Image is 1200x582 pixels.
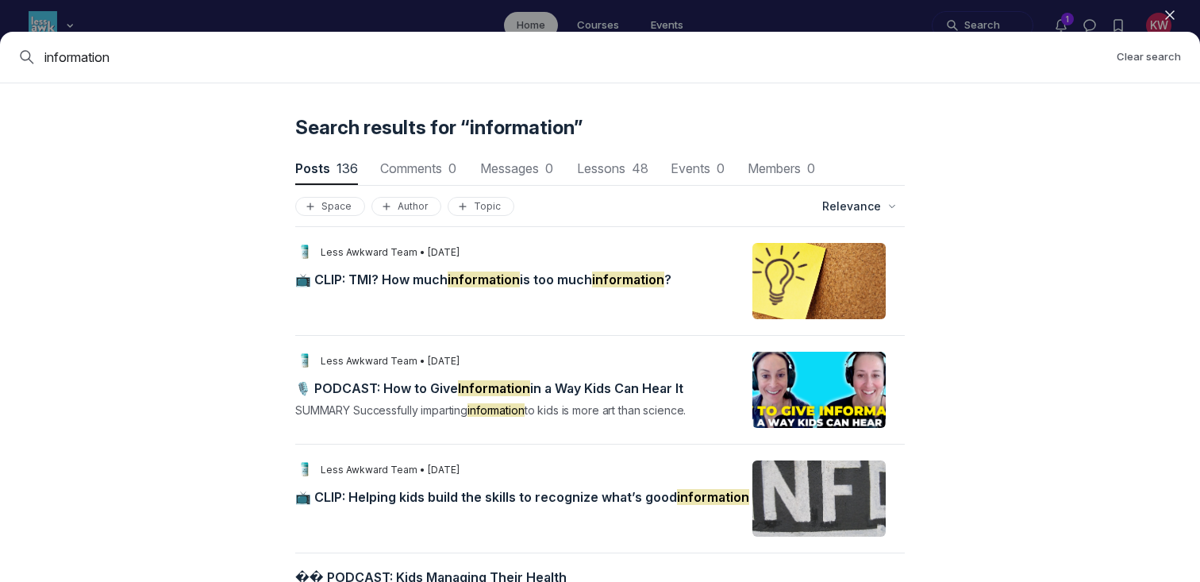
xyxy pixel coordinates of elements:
h4: Search results for “information” [295,115,905,141]
mark: information [592,272,664,287]
mark: information [467,403,525,417]
button: Topic [448,197,514,216]
button: Lessons48 [575,153,650,185]
span: Posts [295,162,358,175]
input: Search or ask a question [44,48,1104,67]
span: Events [669,162,725,175]
button: Messages0 [478,153,556,185]
button: Events0 [669,153,725,185]
span: 0 [545,160,553,176]
a: Less Awkward Team • [DATE]🎙️ PODCAST: How to GiveInformationin a Way Kids Can Hear ItSUMMARY Succ... [295,352,905,428]
mark: information [448,272,520,287]
div: Author [379,200,434,213]
button: Clear search [1117,49,1181,64]
button: Comments0 [377,153,459,185]
span: Members [744,162,817,175]
mark: Information [458,380,530,396]
span: 🎙️ PODCAST: How to Give in a Way Kids Can Hear It [295,380,683,396]
span: 0 [807,160,815,176]
span: Lessons [575,162,650,175]
mark: information [677,489,749,505]
button: Posts136 [295,153,358,185]
div: Topic [455,200,507,213]
button: Space [295,197,365,216]
span: 48 [632,160,648,176]
a: Less Awkward Team • [DATE]📺 CLIP: Helping kids build the skills to recognize what’s goodinformation [295,461,905,537]
span: 📺 CLIP: Helping kids build the skills to recognize what’s good [295,489,749,505]
span: Less Awkward Team • [DATE] [321,355,460,368]
button: Author [371,197,441,216]
span: 0 [448,160,456,176]
span: Less Awkward Team • [DATE] [321,464,460,476]
span: 136 [337,160,358,176]
span: Relevance [822,198,881,214]
span: 📺 CLIP: TMI? How much is too much ? [295,272,671,287]
span: Messages [478,162,556,175]
span: Less Awkward Team • [DATE] [321,246,460,259]
button: Members0 [744,153,817,185]
div: Space [302,200,358,213]
span: 0 [717,160,725,176]
a: Less Awkward Team • [DATE]📺 CLIP: TMI? How muchinformationis too muchinformation? [295,243,905,319]
span: SUMMARY Successfully imparting to kids is more art than science. [295,403,686,417]
span: Comments [377,162,459,175]
button: Relevance [813,192,905,221]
